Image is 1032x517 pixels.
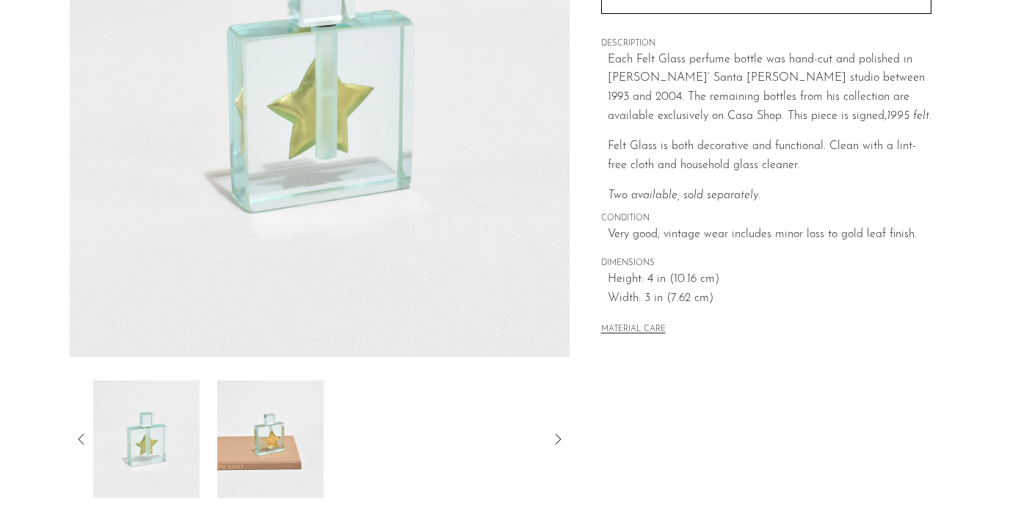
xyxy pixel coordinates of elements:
[608,189,760,201] em: Two available, sold separately.
[93,380,200,498] img: Gold Leaf Star Perfume Bottle
[608,51,931,126] p: Each Felt Glass perfume bottle was hand-cut and polished in [PERSON_NAME]’ Santa [PERSON_NAME] st...
[217,380,324,498] img: Gold Leaf Star Perfume Bottle
[601,37,931,51] span: DESCRIPTION
[887,110,931,122] em: 1995 felt.
[608,289,931,308] span: Width: 3 in (7.62 cm)
[601,325,666,336] button: MATERIAL CARE
[601,212,931,225] span: CONDITION
[608,137,931,175] p: Felt Glass is both decorative and functional. Clean with a lint-free cloth and household glass cl...
[608,270,931,289] span: Height: 4 in (10.16 cm)
[601,257,931,270] span: DIMENSIONS
[608,225,931,245] span: Very good; vintage wear includes minor loss to gold leaf finish.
